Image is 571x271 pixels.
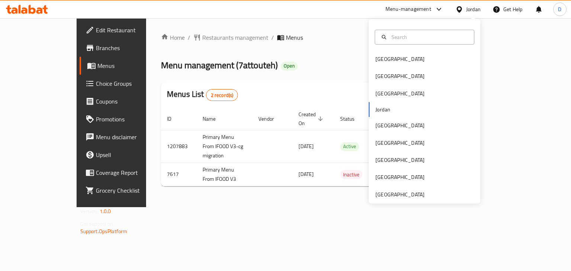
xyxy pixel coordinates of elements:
span: 2 record(s) [206,92,238,99]
table: enhanced table [161,108,530,186]
li: / [188,33,190,42]
span: ID [167,114,181,123]
h2: Menus List [167,89,238,101]
div: [GEOGRAPHIC_DATA] [375,156,425,164]
span: Status [340,114,364,123]
span: D [558,5,561,13]
span: Version: [80,206,99,216]
span: Edit Restaurant [96,26,166,35]
div: Jordan [466,5,481,13]
span: Menu disclaimer [96,133,166,141]
span: Choice Groups [96,79,166,88]
div: [GEOGRAPHIC_DATA] [375,173,425,181]
div: [GEOGRAPHIC_DATA] [375,121,425,130]
a: Promotions [80,110,172,128]
div: Menu-management [385,5,431,14]
span: 1.0.0 [100,206,111,216]
span: Created On [299,110,325,128]
a: Coverage Report [80,164,172,182]
a: Edit Restaurant [80,21,172,39]
a: Restaurants management [193,33,268,42]
span: Menus [97,61,166,70]
div: [GEOGRAPHIC_DATA] [375,55,425,63]
span: Coverage Report [96,168,166,177]
a: Grocery Checklist [80,182,172,199]
nav: breadcrumb [161,33,480,42]
a: Choice Groups [80,75,172,92]
span: Active [340,142,359,151]
span: Branches [96,43,166,52]
div: [GEOGRAPHIC_DATA] [375,72,425,80]
a: Support.OpsPlatform [80,226,128,236]
div: Total records count [206,89,238,101]
td: Primary Menu From IFOOD V3-cg migration [197,130,252,163]
span: Menu management ( 7attouteh ) [161,57,278,74]
a: Menu disclaimer [80,128,172,146]
span: Open [281,63,298,69]
span: Upsell [96,150,166,159]
span: [DATE] [299,141,314,151]
span: Coupons [96,97,166,106]
span: Menus [286,33,303,42]
a: Branches [80,39,172,57]
div: Open [281,62,298,71]
td: 7617 [161,163,197,186]
a: Menus [80,57,172,75]
td: 1207883 [161,130,197,163]
div: [GEOGRAPHIC_DATA] [375,89,425,98]
div: [GEOGRAPHIC_DATA] [375,139,425,147]
span: Get support on: [80,219,114,229]
span: Inactive [340,170,362,179]
li: / [271,33,274,42]
span: Grocery Checklist [96,186,166,195]
span: Name [203,114,225,123]
span: Promotions [96,115,166,124]
span: Restaurants management [202,33,268,42]
a: Home [161,33,185,42]
span: Vendor [258,114,284,123]
a: Coupons [80,92,172,110]
input: Search [388,33,470,41]
a: Upsell [80,146,172,164]
span: [DATE] [299,169,314,179]
td: Primary Menu From IFOOD V3 [197,163,252,186]
div: [GEOGRAPHIC_DATA] [375,190,425,199]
